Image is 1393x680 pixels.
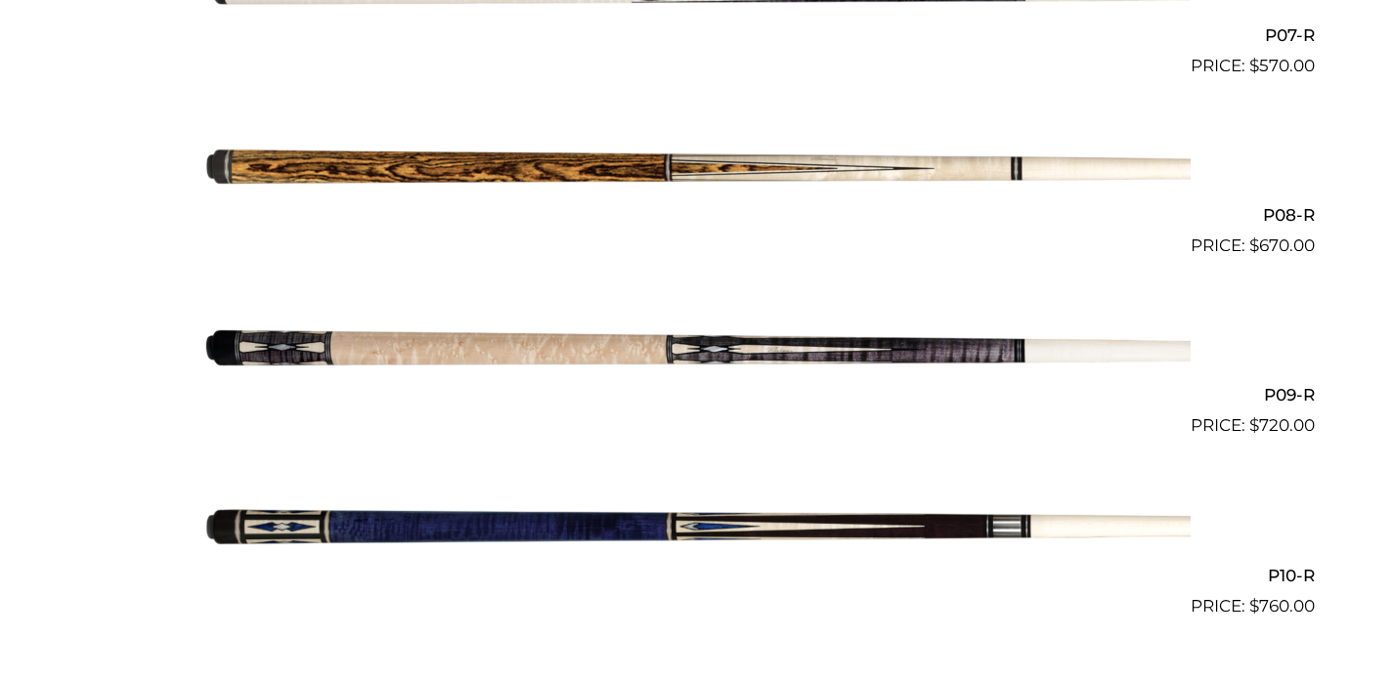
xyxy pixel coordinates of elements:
[79,17,1315,53] h2: P07-R
[203,87,1191,251] img: P08-R
[203,267,1191,431] img: P09-R
[79,87,1315,259] a: P08-R $670.00
[79,267,1315,439] a: P09-R $720.00
[1249,56,1259,75] span: $
[79,197,1315,234] h2: P08-R
[203,446,1191,611] img: P10-R
[1249,596,1315,616] bdi: 760.00
[1249,235,1259,255] span: $
[1249,415,1259,435] span: $
[1249,415,1315,435] bdi: 720.00
[79,446,1315,618] a: P10-R $760.00
[1249,596,1259,616] span: $
[1249,56,1315,75] bdi: 570.00
[79,377,1315,413] h2: P09-R
[1249,235,1315,255] bdi: 670.00
[79,557,1315,593] h2: P10-R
